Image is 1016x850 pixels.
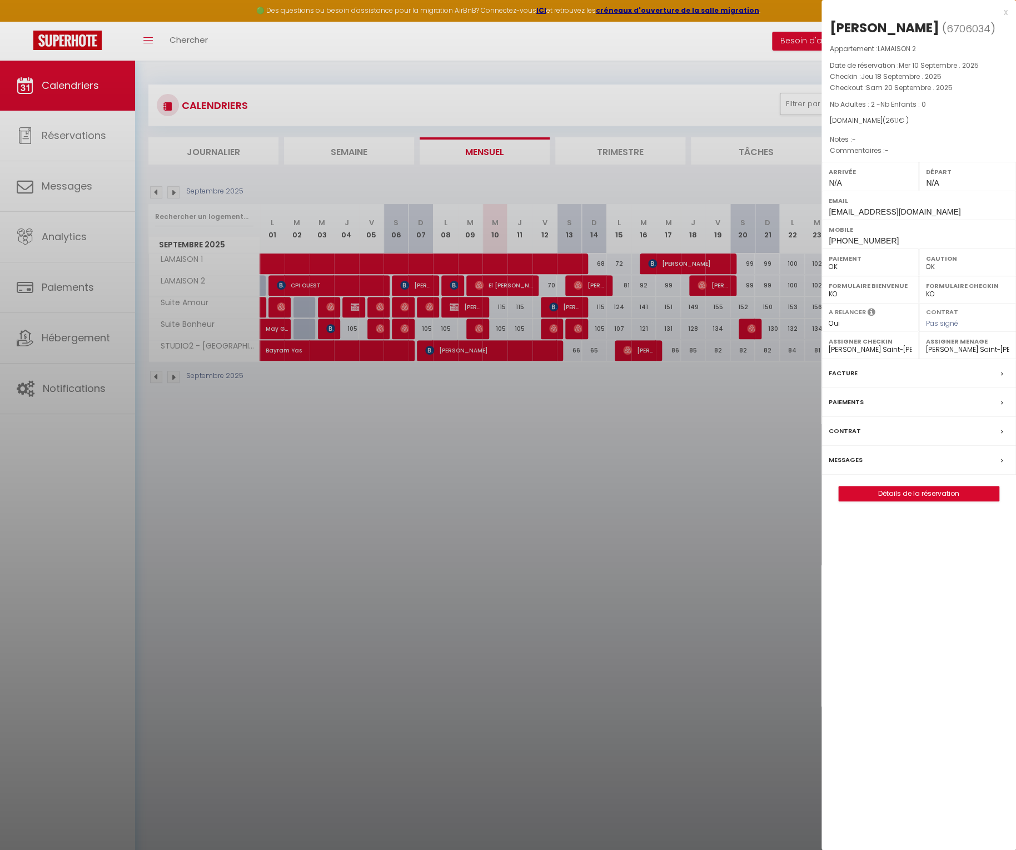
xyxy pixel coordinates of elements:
p: Appartement : [830,43,1008,54]
span: 261.1 [885,116,899,125]
span: Pas signé [926,319,958,328]
p: Notes : [830,134,1008,145]
label: Assigner Menage [926,336,1009,347]
label: Contrat [926,307,958,315]
span: Nb Enfants : 0 [880,100,926,109]
label: Paiement [829,253,912,264]
label: Contrat [829,425,861,437]
div: [PERSON_NAME] [830,19,939,37]
label: Messages [829,454,863,466]
label: Assigner Checkin [829,336,912,347]
span: [PHONE_NUMBER] [829,236,899,245]
div: x [821,6,1008,19]
a: Détails de la réservation [839,486,999,501]
p: Date de réservation : [830,60,1008,71]
button: Détails de la réservation [838,486,999,501]
label: Départ [926,166,1009,177]
span: LAMAISON 2 [878,44,916,53]
label: Formulaire Bienvenue [829,280,912,291]
label: Arrivée [829,166,912,177]
span: Jeu 18 Septembre . 2025 [861,72,942,81]
span: - [885,146,889,155]
i: Sélectionner OUI si vous souhaiter envoyer les séquences de messages post-checkout [868,307,875,320]
span: [EMAIL_ADDRESS][DOMAIN_NAME] [829,207,960,216]
label: Formulaire Checkin [926,280,1009,291]
label: Paiements [829,396,864,408]
label: Facture [829,367,858,379]
span: ( ) [942,21,995,36]
p: Checkout : [830,82,1008,93]
span: 6706034 [947,22,990,36]
span: - [852,135,856,144]
span: Nb Adultes : 2 - [830,100,926,109]
span: ( € ) [883,116,909,125]
div: [DOMAIN_NAME] [830,116,1008,126]
label: A relancer [829,307,866,317]
span: Mer 10 Septembre . 2025 [899,61,979,70]
p: Commentaires : [830,145,1008,156]
p: Checkin : [830,71,1008,82]
span: Sam 20 Septembre . 2025 [866,83,953,92]
label: Caution [926,253,1009,264]
label: Email [829,195,1009,206]
span: N/A [829,178,841,187]
button: Ouvrir le widget de chat LiveChat [9,4,42,38]
span: N/A [926,178,939,187]
label: Mobile [829,224,1009,235]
